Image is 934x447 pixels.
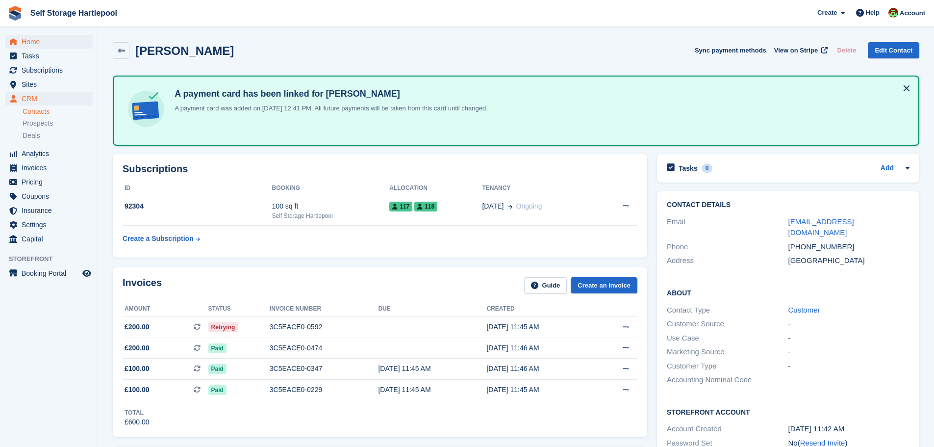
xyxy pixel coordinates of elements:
span: Prospects [23,119,53,128]
th: Allocation [389,181,482,196]
a: menu [5,49,93,63]
a: Deals [23,131,93,141]
a: [EMAIL_ADDRESS][DOMAIN_NAME] [788,217,854,237]
a: menu [5,63,93,77]
a: View on Stripe [770,42,830,58]
div: - [788,333,909,344]
span: Create [817,8,837,18]
div: 0 [702,164,713,173]
a: menu [5,189,93,203]
a: menu [5,266,93,280]
div: [DATE] 11:42 AM [788,423,909,435]
h2: Storefront Account [667,407,909,417]
div: Self Storage Hartlepool [272,211,390,220]
p: A payment card was added on [DATE] 12:41 PM. All future payments will be taken from this card unt... [171,104,488,113]
div: [DATE] 11:45 AM [378,385,486,395]
a: Add [881,163,894,174]
span: Retrying [208,322,238,332]
a: menu [5,92,93,105]
a: Contacts [23,107,93,116]
div: Marketing Source [667,346,788,358]
div: Create a Subscription [123,234,194,244]
div: 3C5EACE0-0592 [270,322,379,332]
span: Sites [22,78,80,91]
a: menu [5,161,93,175]
th: Status [208,301,270,317]
a: Customer [788,306,820,314]
h4: A payment card has been linked for [PERSON_NAME] [171,88,488,100]
span: Subscriptions [22,63,80,77]
span: £200.00 [125,322,150,332]
span: Insurance [22,204,80,217]
a: Resend Invite [800,439,845,447]
div: Accounting Nominal Code [667,374,788,386]
button: Delete [833,42,860,58]
img: card-linked-ebf98d0992dc2aeb22e95c0e3c79077019eb2392cfd83c6a337811c24bc77127.svg [126,88,167,130]
a: Edit Contact [868,42,919,58]
div: 3C5EACE0-0347 [270,364,379,374]
div: Account Created [667,423,788,435]
div: - [788,318,909,330]
div: 92304 [123,201,272,211]
span: Invoices [22,161,80,175]
th: Amount [123,301,208,317]
th: Booking [272,181,390,196]
div: Address [667,255,788,266]
img: stora-icon-8386f47178a22dfd0bd8f6a31ec36ba5ce8667c1dd55bd0f319d3a0aa187defe.svg [8,6,23,21]
span: CRM [22,92,80,105]
div: 3C5EACE0-0474 [270,343,379,353]
div: - [788,361,909,372]
img: Woods Removals [888,8,898,18]
div: [GEOGRAPHIC_DATA] [788,255,909,266]
div: [DATE] 11:45 AM [486,322,595,332]
div: Customer Type [667,361,788,372]
div: Contact Type [667,305,788,316]
span: Help [866,8,880,18]
div: [DATE] 11:46 AM [486,364,595,374]
h2: Subscriptions [123,163,637,175]
span: Settings [22,218,80,232]
span: Paid [208,385,227,395]
th: Due [378,301,486,317]
a: Create a Subscription [123,230,200,248]
span: View on Stripe [774,46,818,55]
th: Tenancy [482,181,598,196]
a: menu [5,147,93,160]
div: Use Case [667,333,788,344]
div: Total [125,408,150,417]
div: £600.00 [125,417,150,427]
h2: [PERSON_NAME] [135,44,234,57]
span: Paid [208,364,227,374]
a: menu [5,232,93,246]
a: Create an Invoice [571,277,637,293]
div: Customer Source [667,318,788,330]
div: Phone [667,241,788,253]
span: £100.00 [125,364,150,374]
button: Sync payment methods [695,42,766,58]
a: Prospects [23,118,93,129]
div: 100 sq ft [272,201,390,211]
span: Home [22,35,80,49]
h2: About [667,288,909,297]
span: Paid [208,343,227,353]
span: 118 [414,202,437,211]
a: menu [5,78,93,91]
span: Ongoing [516,202,542,210]
span: Capital [22,232,80,246]
span: Tasks [22,49,80,63]
span: Booking Portal [22,266,80,280]
span: ( ) [798,439,848,447]
div: 3C5EACE0-0229 [270,385,379,395]
span: Analytics [22,147,80,160]
div: [DATE] 11:46 AM [486,343,595,353]
div: [DATE] 11:45 AM [486,385,595,395]
div: [DATE] 11:45 AM [378,364,486,374]
span: Storefront [9,254,98,264]
span: £100.00 [125,385,150,395]
a: Self Storage Hartlepool [26,5,121,21]
th: ID [123,181,272,196]
a: Preview store [81,267,93,279]
a: menu [5,175,93,189]
span: [DATE] [482,201,504,211]
span: Coupons [22,189,80,203]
